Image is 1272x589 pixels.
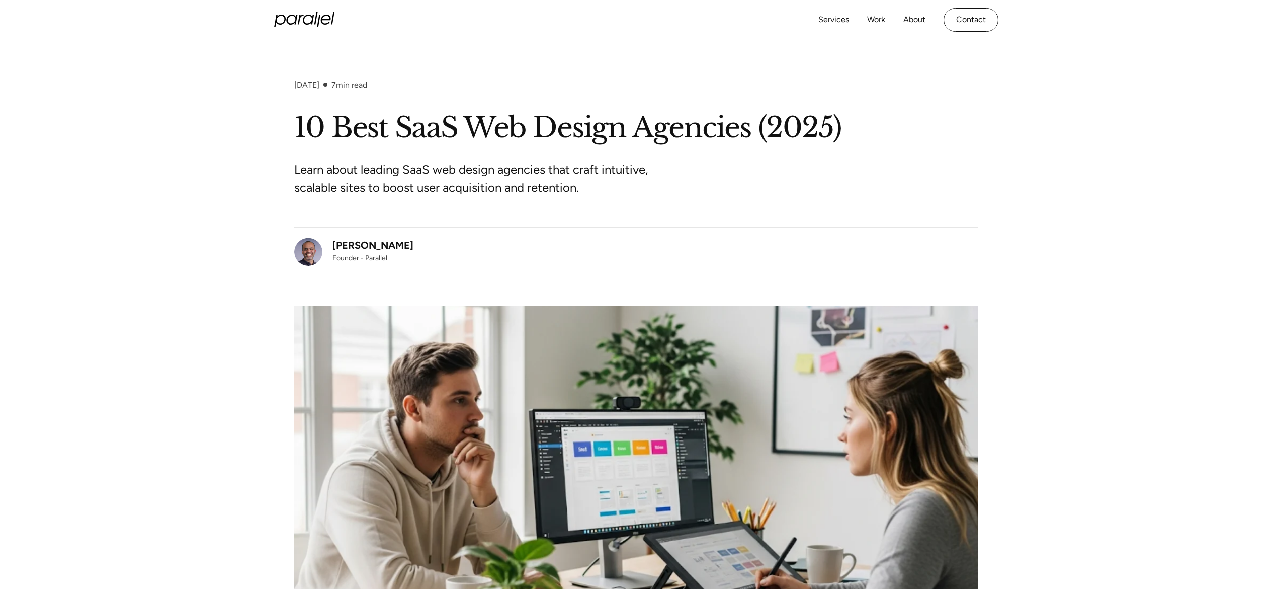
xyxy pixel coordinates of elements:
[331,80,336,90] span: 7
[294,238,322,266] img: Robin Dhanwani
[274,12,334,27] a: home
[332,253,413,263] div: Founder - Parallel
[944,8,998,32] a: Contact
[331,80,367,90] div: min read
[294,110,978,146] h1: 10 Best SaaS Web Design Agencies (2025)
[332,238,413,253] div: [PERSON_NAME]
[903,13,925,27] a: About
[294,238,413,266] a: [PERSON_NAME]Founder - Parallel
[867,13,885,27] a: Work
[294,80,319,90] div: [DATE]
[818,13,849,27] a: Services
[294,161,671,197] p: Learn about leading SaaS web design agencies that craft intuitive, scalable sites to boost user a...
